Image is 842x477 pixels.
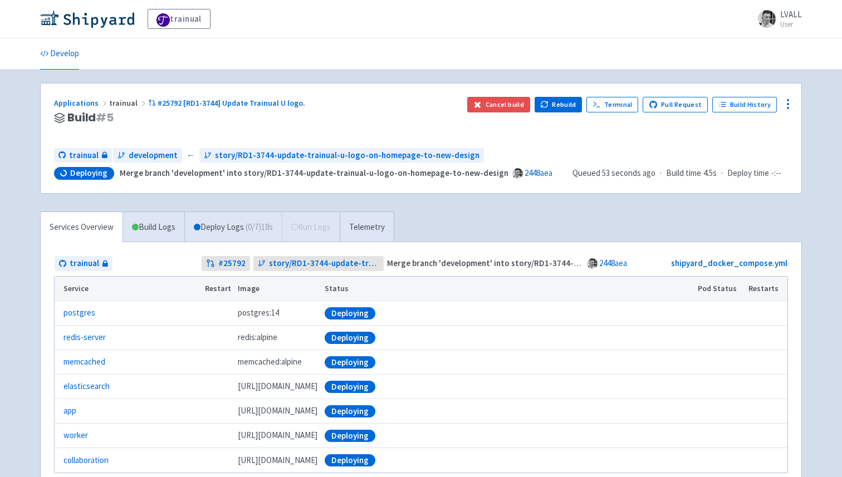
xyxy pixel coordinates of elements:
[238,429,317,442] span: [DOMAIN_NAME][URL]
[745,277,787,301] th: Restarts
[340,212,394,243] a: Telemetry
[321,277,694,301] th: Status
[70,257,99,270] span: trainual
[694,277,745,301] th: Pod Status
[269,257,380,270] span: story/RD1-3744-update-trainual-u-logo-on-homepage-to-new-design
[63,356,105,368] a: memcached
[40,10,134,28] img: Shipyard logo
[599,258,627,268] a: 2448aea
[129,149,178,162] span: development
[63,331,106,344] a: redis-server
[325,454,375,466] div: Deploying
[63,429,88,442] a: worker
[40,38,79,70] a: Develop
[586,97,638,112] a: Terminal
[780,21,802,28] small: User
[199,148,484,163] a: story/RD1-3744-update-trainual-u-logo-on-homepage-to-new-design
[703,167,717,180] span: 4.5s
[387,258,776,268] strong: Merge branch 'development' into story/RD1-3744-update-trainual-u-logo-on-homepage-to-new-design
[238,331,277,344] span: redis:alpine
[63,380,110,393] a: elasticsearch
[602,168,655,178] time: 53 seconds ago
[643,97,708,112] a: Pull Request
[123,212,184,243] a: Build Logs
[109,98,148,108] span: trainual
[238,454,317,467] span: [DOMAIN_NAME][URL]
[238,356,302,368] span: memcached:alpine
[63,307,95,319] a: postgres
[325,430,375,442] div: Deploying
[201,277,234,301] th: Restart
[54,98,109,108] a: Applications
[572,167,788,180] div: · ·
[187,149,195,162] span: ←
[41,212,123,243] a: Services Overview
[467,97,530,112] button: Cancel build
[54,148,112,163] a: trainual
[771,167,781,180] span: -:--
[780,9,802,19] span: LVALL
[63,405,76,417] a: app
[727,167,769,180] span: Deploy time
[325,307,375,319] div: Deploying
[218,257,246,270] strong: # 25792
[238,307,279,319] span: postgres:14
[215,149,479,162] span: story/RD1-3744-update-trainual-u-logo-on-homepage-to-new-design
[238,405,317,417] span: [DOMAIN_NAME][URL]
[55,277,201,301] th: Service
[148,98,307,108] a: #25792 [RD1-3744] Update Trainual U logo.
[525,168,552,178] a: 2448aea
[113,148,182,163] a: development
[325,332,375,344] div: Deploying
[63,454,109,467] a: collaboration
[55,256,112,271] a: trainual
[572,168,655,178] span: Queued
[70,168,107,179] span: Deploying
[671,258,787,268] a: shipyard_docker_compose.yml
[69,149,99,162] span: trainual
[751,10,802,28] a: LVALL User
[238,380,317,393] span: [DOMAIN_NAME][URL]
[253,256,384,271] a: story/RD1-3744-update-trainual-u-logo-on-homepage-to-new-design
[234,277,321,301] th: Image
[712,97,777,112] a: Build History
[202,256,250,271] a: #25792
[96,110,114,125] span: # 5
[325,356,375,368] div: Deploying
[184,212,282,243] a: Deploy Logs (0/7)18s
[246,221,273,234] span: ( 0 / 7 ) 18s
[325,405,375,417] div: Deploying
[535,97,582,112] button: Rebuild
[666,167,701,180] span: Build time
[148,9,210,29] a: trainual
[120,168,508,178] strong: Merge branch 'development' into story/RD1-3744-update-trainual-u-logo-on-homepage-to-new-design
[325,381,375,393] div: Deploying
[67,111,114,124] span: Build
